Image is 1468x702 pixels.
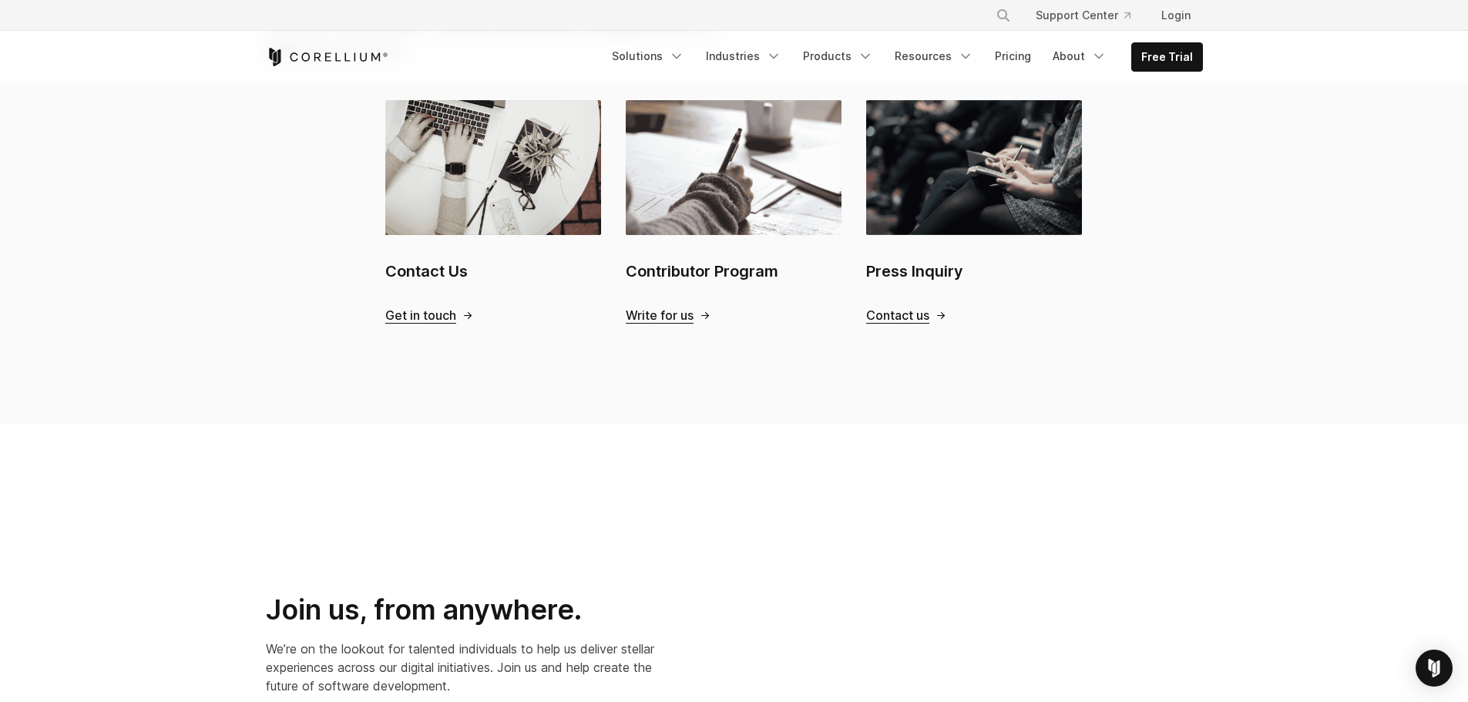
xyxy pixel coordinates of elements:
a: Solutions [603,42,694,70]
a: Login [1149,2,1203,29]
a: Pricing [986,42,1040,70]
img: Press Inquiry [866,100,1082,234]
h2: Press Inquiry [866,260,1082,283]
button: Search [989,2,1017,29]
div: Open Intercom Messenger [1416,650,1453,687]
span: Get in touch [385,307,456,324]
img: Contributor Program [626,100,841,234]
span: Write for us [626,307,694,324]
h2: Join us, from anywhere. [266,593,660,627]
span: Contact us [866,307,929,324]
img: Contact Us [385,100,601,234]
a: Free Trial [1132,43,1202,71]
a: Resources [885,42,983,70]
div: Navigation Menu [603,42,1203,72]
a: About [1043,42,1116,70]
a: Support Center [1023,2,1143,29]
a: Industries [697,42,791,70]
p: We’re on the lookout for talented individuals to help us deliver stellar experiences across our d... [266,640,660,695]
div: Navigation Menu [977,2,1203,29]
a: Contributor Program Contributor Program Write for us [626,100,841,323]
a: Contact Us Contact Us Get in touch [385,100,601,323]
a: Corellium Home [266,48,388,66]
a: Press Inquiry Press Inquiry Contact us [866,100,1082,323]
h2: Contributor Program [626,260,841,283]
h2: Contact Us [385,260,601,283]
a: Products [794,42,882,70]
